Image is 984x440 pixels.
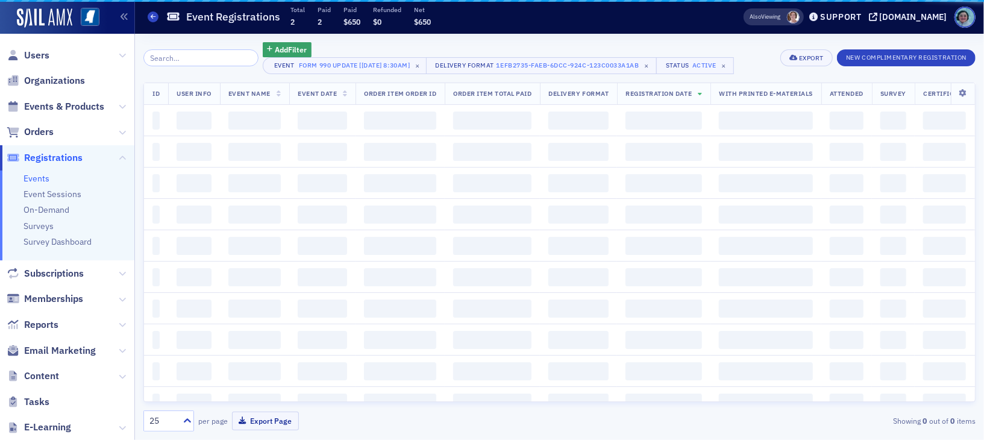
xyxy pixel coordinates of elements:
[923,143,966,161] span: ‌
[453,206,531,224] span: ‌
[625,394,702,412] span: ‌
[412,60,423,71] span: ×
[228,331,281,349] span: ‌
[548,268,609,286] span: ‌
[880,300,906,318] span: ‌
[152,174,160,192] span: ‌
[719,143,813,161] span: ‌
[177,206,212,224] span: ‌
[453,331,531,349] span: ‌
[228,394,281,412] span: ‌
[24,173,49,184] a: Events
[869,13,951,21] button: [DOMAIN_NAME]
[719,331,813,349] span: ‌
[7,395,49,409] a: Tasks
[228,362,281,380] span: ‌
[318,17,322,27] span: 2
[275,44,307,55] span: Add Filter
[435,61,494,69] div: Delivery Format
[787,11,800,24] span: Lydia Carlisle
[880,362,906,380] span: ‌
[299,59,410,71] div: Form 990 Update [[DATE] 8:30am]
[373,17,381,27] span: $0
[923,89,966,98] span: Certificate
[453,89,531,98] span: Order Item Total Paid
[364,112,436,130] span: ‌
[232,412,299,430] button: Export Page
[923,206,966,224] span: ‌
[692,61,716,69] div: Active
[707,415,976,426] div: Showing out of items
[7,125,54,139] a: Orders
[228,89,271,98] span: Event Name
[298,143,347,161] span: ‌
[880,89,906,98] span: Survey
[198,415,228,426] label: per page
[830,143,863,161] span: ‌
[177,394,212,412] span: ‌
[414,5,431,14] p: Net
[24,125,54,139] span: Orders
[152,206,160,224] span: ‌
[880,11,947,22] div: [DOMAIN_NAME]
[364,206,436,224] span: ‌
[923,268,966,286] span: ‌
[830,268,863,286] span: ‌
[625,237,702,255] span: ‌
[625,143,702,161] span: ‌
[880,112,906,130] span: ‌
[923,362,966,380] span: ‌
[177,89,212,98] span: User Info
[373,5,401,14] p: Refunded
[24,74,85,87] span: Organizations
[228,206,281,224] span: ‌
[921,415,929,426] strong: 0
[343,5,360,14] p: Paid
[453,394,531,412] span: ‌
[923,174,966,192] span: ‌
[656,57,735,74] button: StatusActive×
[453,362,531,380] span: ‌
[7,292,83,306] a: Memberships
[24,236,92,247] a: Survey Dashboard
[177,174,212,192] span: ‌
[263,57,428,74] button: EventForm 990 Update [[DATE] 8:30am]×
[228,268,281,286] span: ‌
[830,362,863,380] span: ‌
[548,394,609,412] span: ‌
[453,237,531,255] span: ‌
[24,189,81,200] a: Event Sessions
[24,267,84,280] span: Subscriptions
[17,8,72,28] img: SailAMX
[149,415,176,427] div: 25
[298,331,347,349] span: ‌
[364,394,436,412] span: ‌
[625,89,692,98] span: Registration Date
[625,362,702,380] span: ‌
[923,237,966,255] span: ‌
[830,237,863,255] span: ‌
[548,362,609,380] span: ‌
[152,237,160,255] span: ‌
[298,112,347,130] span: ‌
[177,362,212,380] span: ‌
[290,5,305,14] p: Total
[228,112,281,130] span: ‌
[7,344,96,357] a: Email Marketing
[923,112,966,130] span: ‌
[880,206,906,224] span: ‌
[548,331,609,349] span: ‌
[364,174,436,192] span: ‌
[298,237,347,255] span: ‌
[548,237,609,255] span: ‌
[830,89,863,98] span: Attended
[24,369,59,383] span: Content
[414,17,431,27] span: $650
[24,344,96,357] span: Email Marketing
[548,112,609,130] span: ‌
[426,57,656,74] button: Delivery Format1efb2735-faeb-6dcc-924c-123c0033a1ab×
[24,204,69,215] a: On-Demand
[7,151,83,165] a: Registrations
[830,174,863,192] span: ‌
[641,60,652,71] span: ×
